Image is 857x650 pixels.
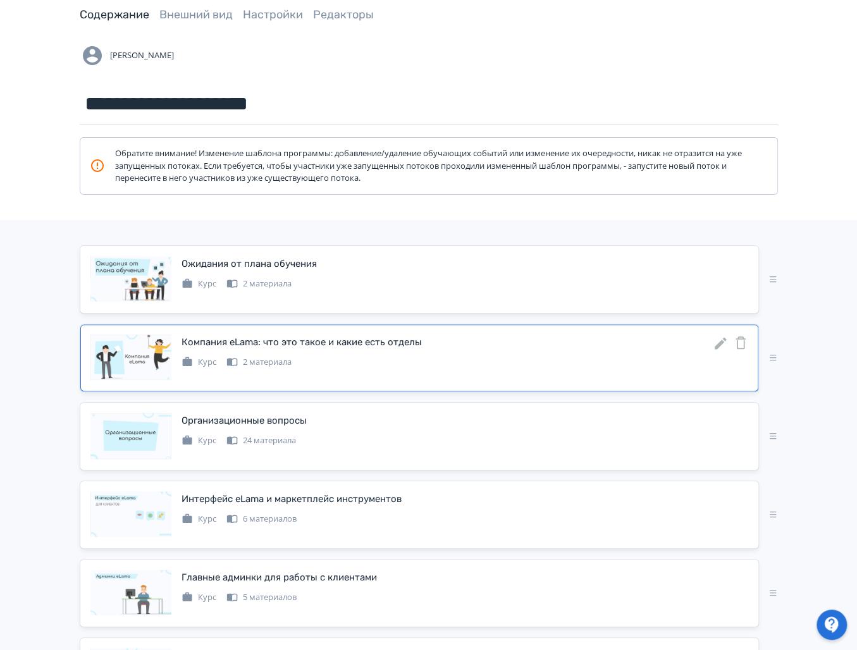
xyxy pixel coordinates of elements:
[182,513,216,525] div: Курс
[313,8,374,21] a: Редакторы
[182,414,307,428] div: Организационные вопросы
[80,8,149,21] a: Содержание
[243,8,303,21] a: Настройки
[182,434,216,447] div: Курс
[110,49,174,62] span: [PERSON_NAME]
[182,356,216,369] div: Курс
[182,492,402,506] div: Интерфейс eLama и маркетплейс инструментов
[159,8,233,21] a: Внешний вид
[182,591,216,604] div: Курс
[182,257,317,271] div: Ожидания от плана обучения
[226,591,297,604] div: 5 материалов
[226,278,292,290] div: 2 материала
[226,513,297,525] div: 6 материалов
[226,356,292,369] div: 2 материала
[182,570,377,585] div: Главные админки для работы с клиентами
[226,434,296,447] div: 24 материала
[90,147,748,185] div: Обратите внимание! Изменение шаблона программы: добавление/удаление обучающих событий или изменен...
[182,335,422,350] div: Компания eLama: что это такое и какие есть отделы
[182,278,216,290] div: Курс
